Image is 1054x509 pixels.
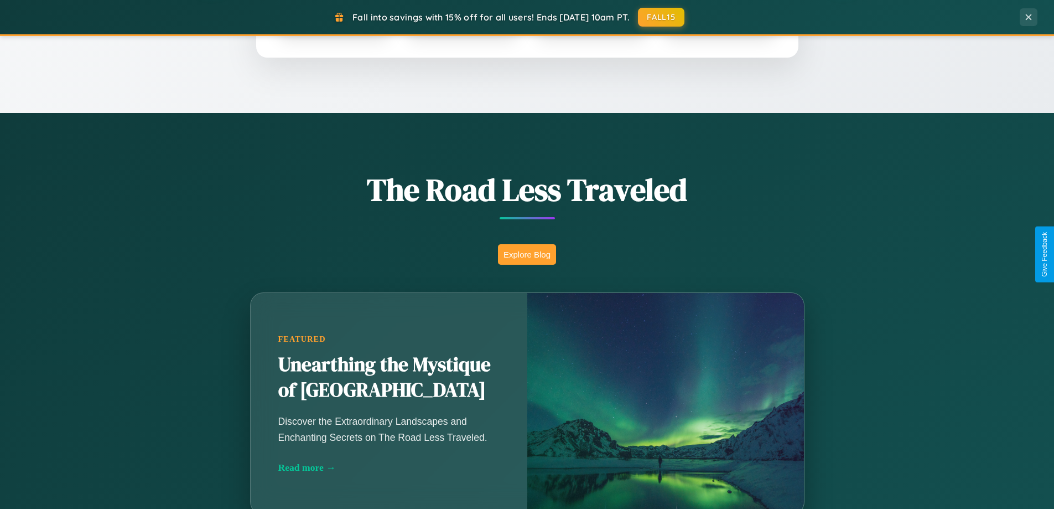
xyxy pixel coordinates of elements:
div: Give Feedback [1041,232,1048,277]
button: Explore Blog [498,244,556,265]
h2: Unearthing the Mystique of [GEOGRAPHIC_DATA] [278,352,500,403]
h1: The Road Less Traveled [195,168,859,211]
div: Featured [278,335,500,344]
button: FALL15 [638,8,684,27]
div: Read more → [278,462,500,474]
span: Fall into savings with 15% off for all users! Ends [DATE] 10am PT. [352,12,630,23]
p: Discover the Extraordinary Landscapes and Enchanting Secrets on The Road Less Traveled. [278,414,500,445]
